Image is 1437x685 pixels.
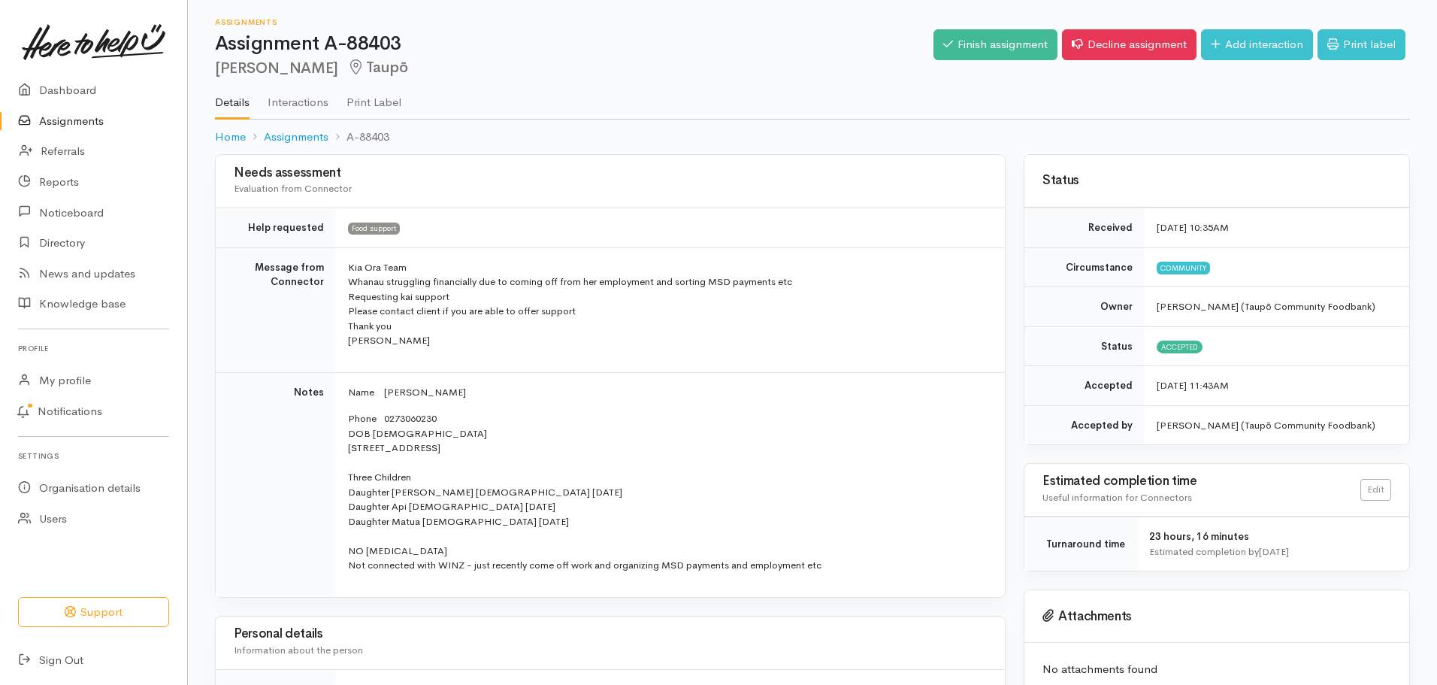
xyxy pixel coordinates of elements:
td: Accepted by [1024,405,1145,444]
h3: Needs assessment [234,166,987,180]
p: No attachments found [1042,661,1391,678]
span: Taupō [347,58,408,77]
a: Home [215,129,246,146]
li: A-88403 [328,129,389,146]
time: [DATE] [1259,545,1289,558]
p: Kia Ora Team Whanau struggling financially due to coming off from her employment and sorting MSD ... [348,260,987,348]
td: Circumstance [1024,247,1145,287]
a: Decline assignment [1062,29,1196,60]
span: Information about the person [234,644,363,656]
td: Help requested [216,208,336,248]
h3: Status [1042,174,1391,188]
h3: Personal details [234,627,987,641]
a: Print Label [346,76,401,118]
a: Assignments [264,129,328,146]
a: Print label [1318,29,1405,60]
td: [PERSON_NAME] (Taupō Community Foodbank) [1145,405,1409,444]
h6: Profile [18,338,169,359]
a: Finish assignment [933,29,1057,60]
p: Phone 0273060230 DOB [DEMOGRAPHIC_DATA] [STREET_ADDRESS] Three Children Daughter [PERSON_NAME] [D... [348,411,987,573]
p: Name [PERSON_NAME] [348,385,987,400]
nav: breadcrumb [215,120,1410,155]
td: Notes [216,372,336,597]
time: [DATE] 10:35AM [1157,221,1229,234]
time: [DATE] 11:43AM [1157,379,1229,392]
span: Useful information for Connectors [1042,491,1192,504]
td: Message from Connector [216,247,336,372]
td: Owner [1024,287,1145,327]
h6: Settings [18,446,169,466]
span: Community [1157,262,1210,274]
h3: Estimated completion time [1042,474,1360,489]
h3: Attachments [1042,609,1391,624]
td: Turnaround time [1024,517,1137,571]
span: Evaluation from Connector [234,182,352,195]
h2: [PERSON_NAME] [215,59,933,77]
h1: Assignment A-88403 [215,33,933,55]
td: Accepted [1024,366,1145,406]
span: Accepted [1157,341,1203,353]
a: Interactions [268,76,328,118]
span: Food support [348,223,400,235]
button: Support [18,597,169,628]
span: 23 hours, 16 minutes [1149,530,1249,543]
div: Estimated completion by [1149,544,1391,559]
span: [PERSON_NAME] (Taupō Community Foodbank) [1157,300,1375,313]
td: Status [1024,326,1145,366]
td: Received [1024,208,1145,248]
a: Add interaction [1201,29,1313,60]
h6: Assignments [215,18,933,26]
a: Details [215,76,250,120]
a: Edit [1360,479,1391,501]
